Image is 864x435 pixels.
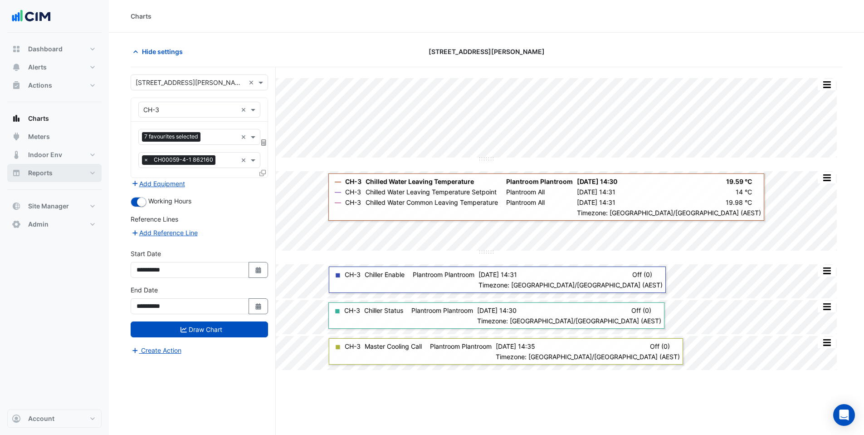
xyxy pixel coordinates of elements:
button: Reports [7,164,102,182]
span: Admin [28,220,49,229]
app-icon: Site Manager [12,202,21,211]
button: Add Equipment [131,178,185,189]
span: Site Manager [28,202,69,211]
span: Clear [241,132,249,142]
span: Dashboard [28,44,63,54]
span: Reports [28,168,53,178]
button: Dashboard [7,40,102,58]
app-icon: Admin [12,220,21,229]
span: Charts [28,114,49,123]
button: Alerts [7,58,102,76]
div: Charts [131,11,151,21]
span: 7 favourites selected [142,132,200,141]
span: Clone Favourites and Tasks from this Equipment to other Equipment [259,169,266,177]
fa-icon: Select Date [254,266,263,274]
app-icon: Indoor Env [12,150,21,159]
span: Clear [249,78,256,87]
app-icon: Actions [12,81,21,90]
span: Account [28,414,54,423]
div: Open Intercom Messenger [833,404,855,426]
span: Hide settings [142,47,183,56]
button: Charts [7,109,102,128]
label: Reference Lines [131,214,178,224]
button: More Options [818,172,836,183]
app-icon: Dashboard [12,44,21,54]
span: Clear [241,105,249,114]
button: More Options [818,265,836,277]
button: Actions [7,76,102,94]
span: Alerts [28,63,47,72]
button: Account [7,410,102,428]
img: Company Logo [11,7,52,25]
button: Create Action [131,345,182,356]
span: Meters [28,132,50,141]
button: Draw Chart [131,321,268,337]
label: Start Date [131,249,161,258]
app-icon: Alerts [12,63,21,72]
span: Choose Function [260,138,268,146]
button: Hide settings [131,44,189,59]
button: Indoor Env [7,146,102,164]
button: More Options [818,79,836,90]
span: × [142,155,150,164]
app-icon: Meters [12,132,21,141]
button: Add Reference Line [131,227,198,238]
button: Site Manager [7,197,102,215]
button: More Options [818,301,836,312]
span: Indoor Env [28,150,62,159]
span: Working Hours [148,197,191,205]
span: Clear [241,155,249,165]
button: Admin [7,215,102,233]
button: More Options [818,337,836,348]
app-icon: Reports [12,168,21,178]
span: CH00059-4-1 862160 [151,155,215,164]
label: End Date [131,285,158,295]
span: Actions [28,81,52,90]
button: Meters [7,128,102,146]
span: [STREET_ADDRESS][PERSON_NAME] [429,47,545,56]
app-icon: Charts [12,114,21,123]
fa-icon: Select Date [254,302,263,310]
